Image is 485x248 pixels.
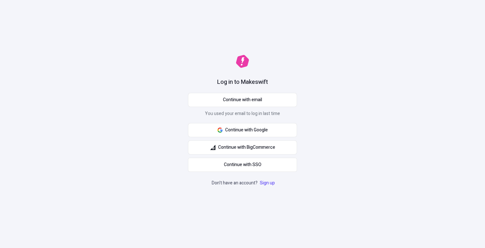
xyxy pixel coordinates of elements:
[218,144,275,151] span: Continue with BigCommerce
[225,127,268,134] span: Continue with Google
[259,180,276,186] a: Sign up
[188,93,297,107] button: Continue with email
[188,110,297,120] p: You used your email to log in last time
[223,96,262,103] span: Continue with email
[188,140,297,155] button: Continue with BigCommerce
[217,78,268,86] h1: Log in to Makeswift
[188,123,297,137] button: Continue with Google
[188,158,297,172] a: Continue with SSO
[212,180,276,187] p: Don't have an account?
